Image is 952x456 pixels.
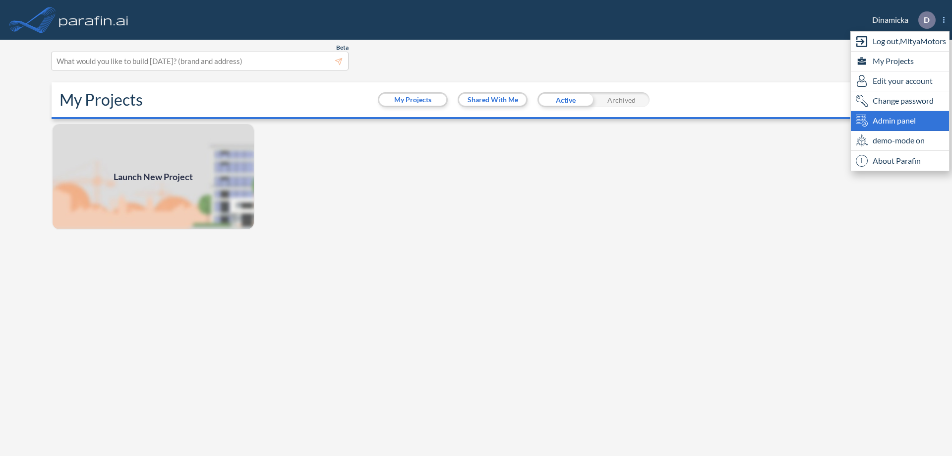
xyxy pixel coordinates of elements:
span: Beta [336,44,349,52]
span: My Projects [873,55,914,67]
span: Launch New Project [114,170,193,184]
div: Edit user [851,71,949,91]
div: Admin panel [851,111,949,131]
div: About Parafin [851,151,949,171]
img: add [52,123,255,230]
button: My Projects [379,94,446,106]
span: i [856,155,868,167]
div: Active [537,92,594,107]
span: Change password [873,95,934,107]
a: Launch New Project [52,123,255,230]
button: Shared With Me [459,94,526,106]
span: demo-mode on [873,134,925,146]
span: About Parafin [873,155,921,167]
p: D [924,15,930,24]
div: Log out [851,32,949,52]
div: My Projects [851,52,949,71]
img: logo [57,10,130,30]
h2: My Projects [59,90,143,109]
div: demo-mode on [851,131,949,151]
div: Change password [851,91,949,111]
div: Archived [594,92,650,107]
span: Admin panel [873,115,916,127]
span: Edit your account [873,75,933,87]
div: Dinamicka [857,11,945,29]
span: Log out, MityaMotors [873,35,946,47]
